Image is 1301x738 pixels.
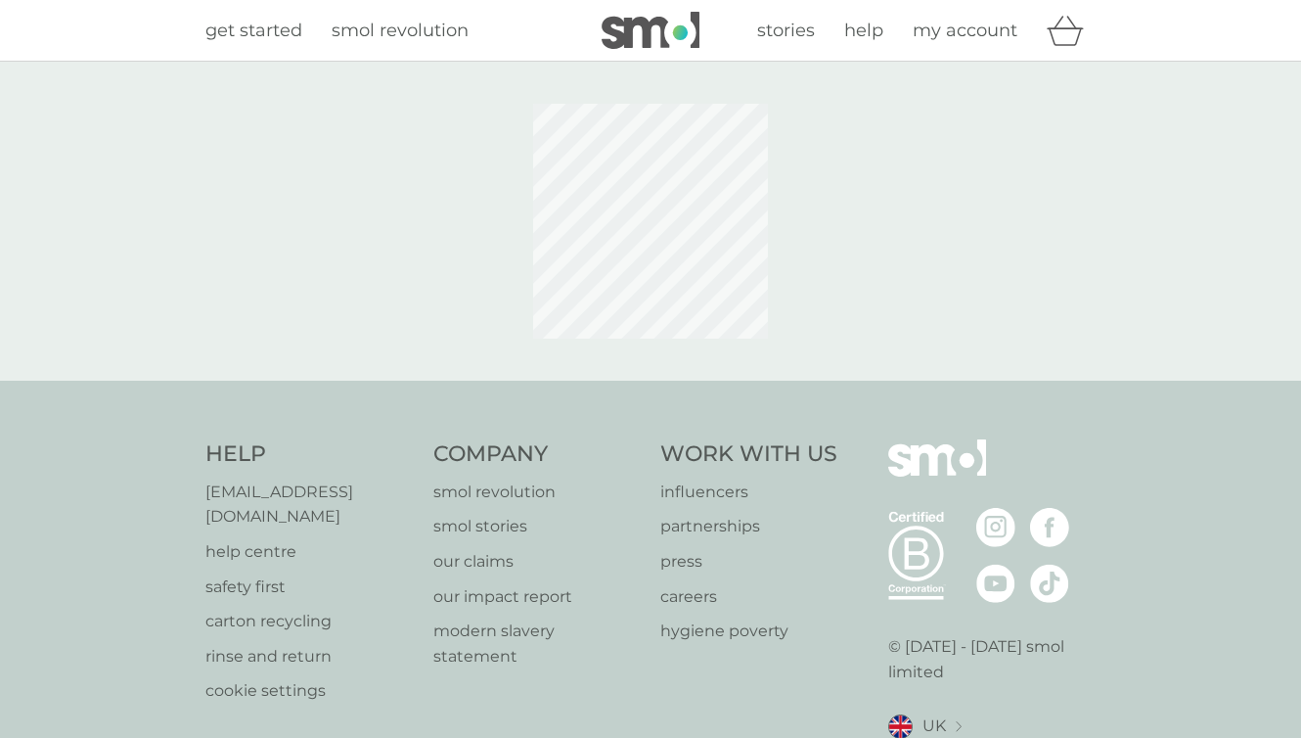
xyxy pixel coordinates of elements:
a: modern slavery statement [433,619,642,669]
a: cookie settings [205,678,414,704]
img: smol [602,12,699,49]
a: press [660,549,837,575]
a: partnerships [660,514,837,539]
div: basket [1047,11,1096,50]
a: smol revolution [433,480,642,505]
img: visit the smol Facebook page [1030,508,1069,547]
a: carton recycling [205,609,414,634]
img: visit the smol Instagram page [976,508,1015,547]
h4: Work With Us [660,439,837,470]
a: stories [757,17,815,45]
h4: Company [433,439,642,470]
a: get started [205,17,302,45]
span: help [844,20,883,41]
img: select a new location [956,721,962,732]
a: my account [913,17,1017,45]
a: our claims [433,549,642,575]
a: smol stories [433,514,642,539]
span: smol revolution [332,20,469,41]
img: smol [888,439,986,506]
span: stories [757,20,815,41]
a: help centre [205,539,414,565]
img: visit the smol Youtube page [976,564,1015,603]
h4: Help [205,439,414,470]
a: hygiene poverty [660,619,837,644]
a: rinse and return [205,644,414,669]
a: our impact report [433,584,642,610]
span: get started [205,20,302,41]
a: help [844,17,883,45]
a: smol revolution [332,17,469,45]
span: my account [913,20,1017,41]
a: safety first [205,575,414,600]
a: [EMAIL_ADDRESS][DOMAIN_NAME] [205,480,414,530]
p: © [DATE] - [DATE] smol limited [888,634,1097,684]
a: careers [660,584,837,610]
a: influencers [660,480,837,505]
img: visit the smol Tiktok page [1030,564,1069,603]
